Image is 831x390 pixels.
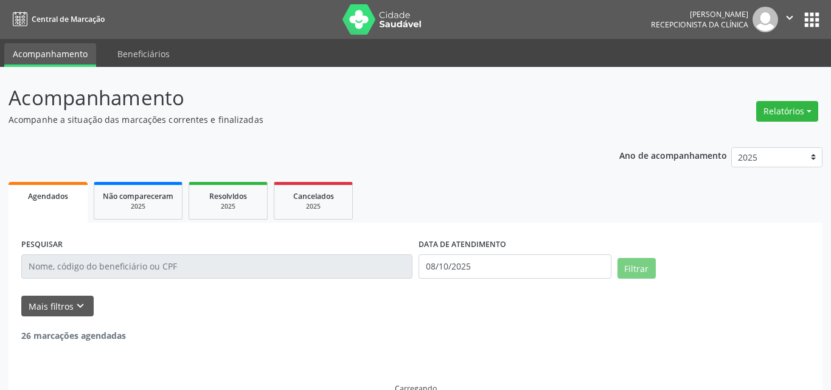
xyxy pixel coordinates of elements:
[28,191,68,201] span: Agendados
[283,202,344,211] div: 2025
[21,330,126,341] strong: 26 marcações agendadas
[9,83,579,113] p: Acompanhamento
[21,254,412,279] input: Nome, código do beneficiário ou CPF
[619,147,727,162] p: Ano de acompanhamento
[109,43,178,64] a: Beneficiários
[419,254,611,279] input: Selecione um intervalo
[32,14,105,24] span: Central de Marcação
[783,11,796,24] i: 
[4,43,96,67] a: Acompanhamento
[198,202,259,211] div: 2025
[753,7,778,32] img: img
[778,7,801,32] button: 
[9,9,105,29] a: Central de Marcação
[756,101,818,122] button: Relatórios
[651,9,748,19] div: [PERSON_NAME]
[651,19,748,30] span: Recepcionista da clínica
[617,258,656,279] button: Filtrar
[21,296,94,317] button: Mais filtroskeyboard_arrow_down
[801,9,822,30] button: apps
[103,202,173,211] div: 2025
[419,235,506,254] label: DATA DE ATENDIMENTO
[21,235,63,254] label: PESQUISAR
[74,299,87,313] i: keyboard_arrow_down
[209,191,247,201] span: Resolvidos
[293,191,334,201] span: Cancelados
[9,113,579,126] p: Acompanhe a situação das marcações correntes e finalizadas
[103,191,173,201] span: Não compareceram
